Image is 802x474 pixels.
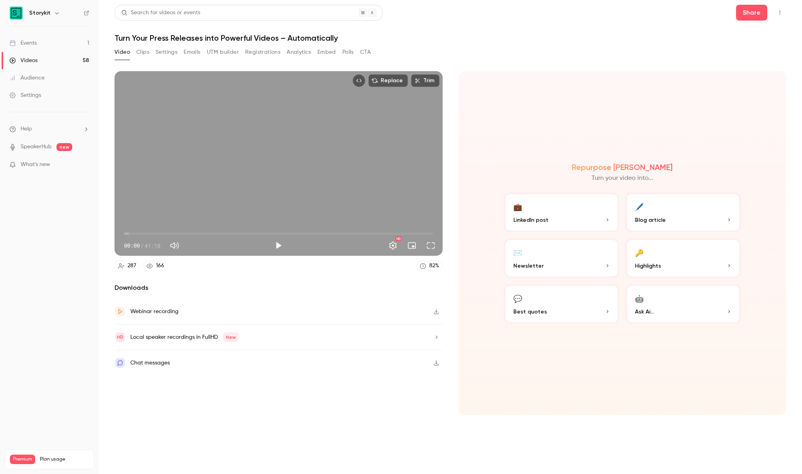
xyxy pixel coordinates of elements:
button: 💼LinkedIn post [504,193,619,232]
div: 🖊️ [635,200,644,213]
button: UTM builder [207,46,239,59]
button: Turn on miniplayer [404,238,420,253]
span: new [56,143,72,151]
div: 287 [128,262,136,270]
div: Search for videos or events [121,9,200,17]
button: Emails [184,46,200,59]
button: 🔑Highlights [625,238,741,278]
button: Trim [411,74,440,87]
span: Premium [10,455,35,464]
a: 287 [115,261,140,271]
button: 🤖Ask Ai... [625,284,741,324]
button: Embed video [353,74,365,87]
div: Videos [9,57,38,64]
div: 🤖 [635,292,644,304]
button: CTA [360,46,371,59]
div: 00:00 [124,242,160,250]
button: ✉️Newsletter [504,238,619,278]
button: Settings [385,238,401,253]
span: Newsletter [513,262,544,270]
span: 41:18 [145,242,160,250]
span: Ask Ai... [635,308,654,316]
div: 82 % [429,262,439,270]
span: Help [21,125,32,133]
h2: Downloads [115,283,443,293]
button: Clips [136,46,149,59]
span: LinkedIn post [513,216,548,224]
span: Highlights [635,262,661,270]
button: Video [115,46,130,59]
div: 💬 [513,292,522,304]
div: ✉️ [513,246,522,259]
div: 🔑 [635,246,644,259]
a: SpeakerHub [21,143,52,151]
span: New [223,332,239,342]
h1: Turn Your Press Releases into Powerful Videos – Automatically [115,33,786,43]
div: 💼 [513,200,522,213]
span: What's new [21,161,50,169]
button: 💬Best quotes [504,284,619,324]
li: help-dropdown-opener [9,125,89,133]
div: Audience [9,74,45,82]
button: Analytics [287,46,311,59]
button: 🖊️Blog article [625,193,741,232]
span: 00:00 [124,242,140,250]
div: Events [9,39,37,47]
button: Polls [342,46,354,59]
a: 166 [143,261,168,271]
button: Mute [167,238,182,253]
div: Chat messages [130,358,170,368]
a: 82% [416,261,443,271]
div: 166 [156,262,164,270]
p: Turn your video into... [592,174,653,183]
h6: Storykit [29,9,51,17]
span: / [141,242,144,250]
button: Registrations [245,46,280,59]
span: Best quotes [513,308,547,316]
button: Top Bar Actions [774,6,786,19]
span: Blog article [635,216,666,224]
span: Plan usage [40,456,89,463]
button: Share [736,5,767,21]
div: Local speaker recordings in FullHD [130,332,239,342]
button: Play [270,238,286,253]
button: Replace [368,74,408,87]
button: Embed [317,46,336,59]
div: HD [396,236,401,241]
img: Storykit [10,7,23,19]
iframe: Noticeable Trigger [80,161,89,168]
button: Settings [156,46,177,59]
button: Full screen [423,238,439,253]
div: Settings [9,91,41,99]
h2: Repurpose [PERSON_NAME] [572,162,672,172]
div: Webinar recording [130,307,178,316]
